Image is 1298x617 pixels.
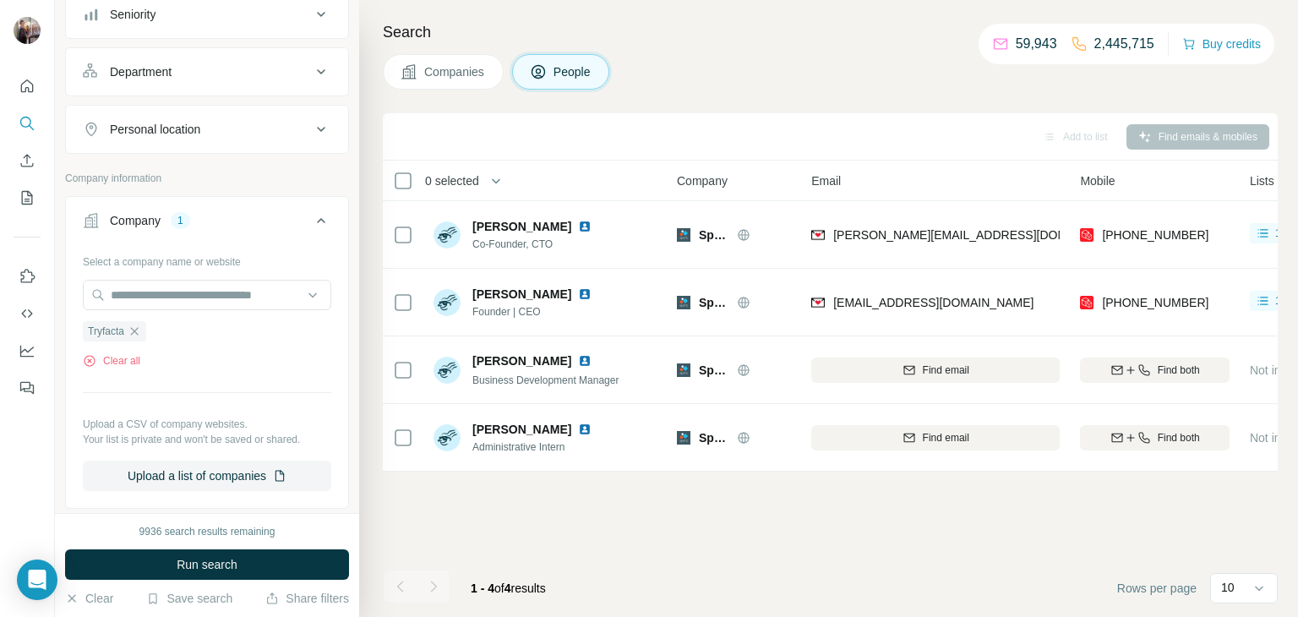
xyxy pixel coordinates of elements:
[14,17,41,44] img: Avatar
[425,172,479,189] span: 0 selected
[434,357,461,384] img: Avatar
[110,6,155,23] div: Seniority
[1080,358,1230,383] button: Find both
[65,590,113,607] button: Clear
[472,374,619,386] span: Business Development Manager
[139,524,275,539] div: 9936 search results remaining
[1158,363,1200,378] span: Find both
[434,424,461,451] img: Avatar
[1158,430,1200,445] span: Find both
[14,71,41,101] button: Quick start
[1221,579,1235,596] p: 10
[1080,227,1093,243] img: provider prospeo logo
[265,590,349,607] button: Share filters
[171,213,190,228] div: 1
[699,362,728,379] span: Spotz
[677,172,728,189] span: Company
[83,248,331,270] div: Select a company name or website
[699,294,728,311] span: Spotz
[578,287,592,301] img: LinkedIn logo
[578,423,592,436] img: LinkedIn logo
[833,228,1131,242] span: [PERSON_NAME][EMAIL_ADDRESS][DOMAIN_NAME]
[14,108,41,139] button: Search
[1250,172,1274,189] span: Lists
[811,294,825,311] img: provider findymail logo
[434,221,461,248] img: Avatar
[578,354,592,368] img: LinkedIn logo
[472,286,571,303] span: [PERSON_NAME]
[472,304,612,319] span: Founder | CEO
[14,373,41,403] button: Feedback
[504,582,511,595] span: 4
[88,324,124,339] span: Tryfacta
[471,582,546,595] span: results
[146,590,232,607] button: Save search
[177,556,237,573] span: Run search
[17,560,57,600] div: Open Intercom Messenger
[833,296,1033,309] span: [EMAIL_ADDRESS][DOMAIN_NAME]
[383,20,1278,44] h4: Search
[472,237,612,252] span: Co-Founder, CTO
[424,63,486,80] span: Companies
[83,461,331,491] button: Upload a list of companies
[1275,226,1296,241] span: 1 list
[677,431,690,445] img: Logo of Spotz
[1016,34,1057,54] p: 59,943
[1102,228,1208,242] span: [PHONE_NUMBER]
[83,417,331,432] p: Upload a CSV of company websites.
[83,432,331,447] p: Your list is private and won't be saved or shared.
[554,63,592,80] span: People
[1275,293,1296,308] span: 1 list
[699,429,728,446] span: Spotz
[472,218,571,235] span: [PERSON_NAME]
[110,212,161,229] div: Company
[472,352,571,369] span: [PERSON_NAME]
[110,121,200,138] div: Personal location
[66,109,348,150] button: Personal location
[1117,580,1197,597] span: Rows per page
[65,171,349,186] p: Company information
[1080,425,1230,450] button: Find both
[1182,32,1261,56] button: Buy credits
[471,582,494,595] span: 1 - 4
[14,183,41,213] button: My lists
[811,425,1060,450] button: Find email
[66,200,348,248] button: Company1
[14,145,41,176] button: Enrich CSV
[677,363,690,377] img: Logo of Spotz
[811,227,825,243] img: provider findymail logo
[110,63,172,80] div: Department
[811,358,1060,383] button: Find email
[1080,172,1115,189] span: Mobile
[14,298,41,329] button: Use Surfe API
[1080,294,1093,311] img: provider prospeo logo
[677,228,690,242] img: Logo of Spotz
[699,227,728,243] span: Spotz
[1094,34,1154,54] p: 2,445,715
[83,353,140,369] button: Clear all
[472,421,571,438] span: [PERSON_NAME]
[14,336,41,366] button: Dashboard
[434,289,461,316] img: Avatar
[494,582,504,595] span: of
[65,549,349,580] button: Run search
[1102,296,1208,309] span: [PHONE_NUMBER]
[14,261,41,292] button: Use Surfe on LinkedIn
[923,363,969,378] span: Find email
[811,172,841,189] span: Email
[472,440,612,455] span: Administrative Intern
[923,430,969,445] span: Find email
[66,52,348,92] button: Department
[677,296,690,309] img: Logo of Spotz
[578,220,592,233] img: LinkedIn logo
